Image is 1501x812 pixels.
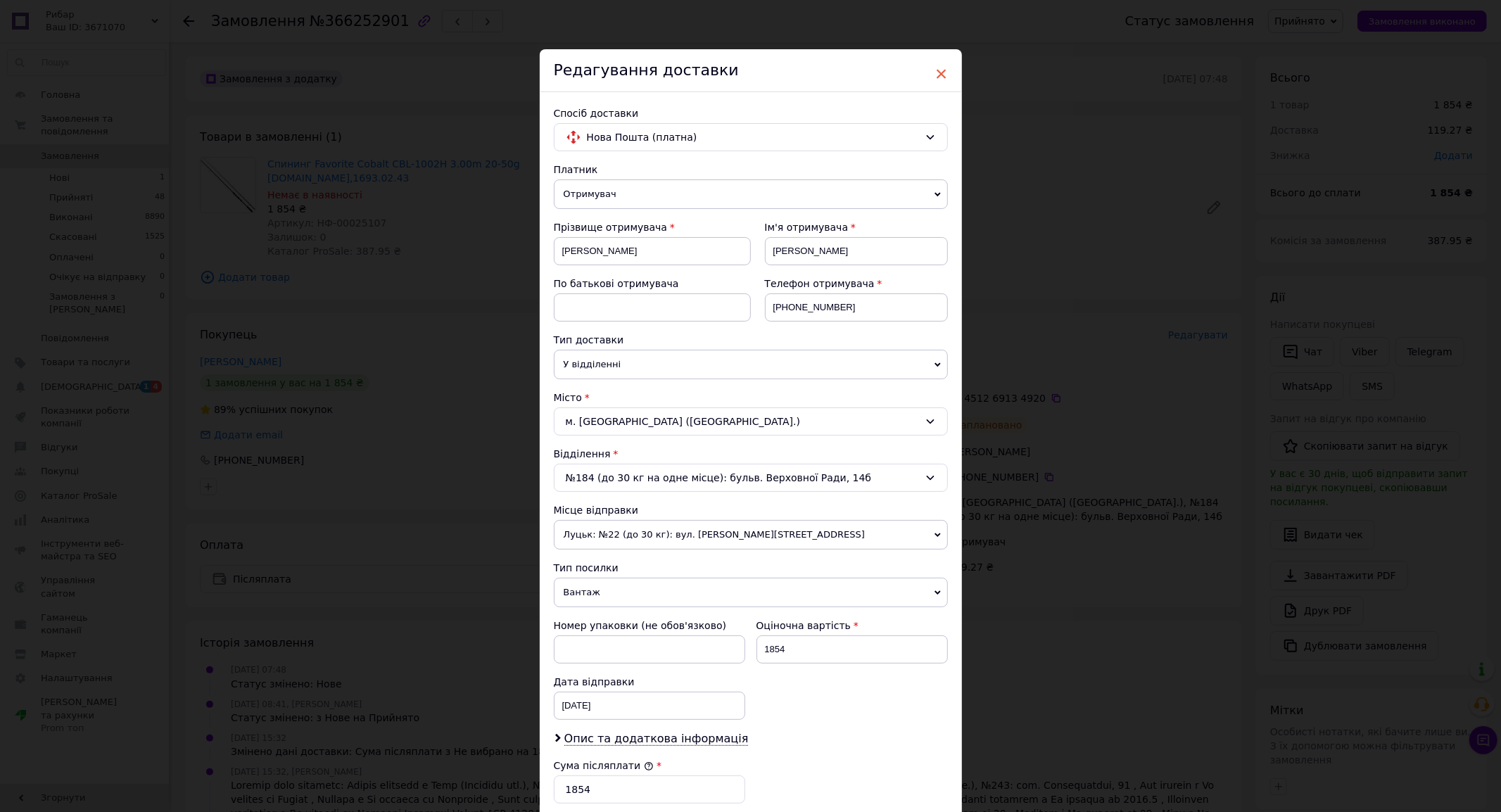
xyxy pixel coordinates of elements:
div: Спосіб доставки [554,106,948,120]
span: Місце відправки [554,505,639,516]
span: Вантаж [554,578,948,607]
span: У відділенні [554,350,948,379]
div: Відділення [554,447,948,461]
div: №184 (до 30 кг на одне місце): бульв. Верховної Ради, 14б [554,464,948,492]
span: Прізвище отримувача [554,222,668,233]
span: По батькові отримувача [554,278,679,289]
div: Номер упаковки (не обов'язково) [554,618,745,633]
div: Місто [554,391,948,405]
div: Оціночна вартість [756,618,948,633]
span: Ім'я отримувача [765,222,849,233]
input: +380 [765,293,948,322]
span: × [935,62,948,86]
span: Тип доставки [554,334,624,345]
div: Дата відправки [554,675,745,689]
div: м. [GEOGRAPHIC_DATA] ([GEOGRAPHIC_DATA].) [554,407,948,436]
span: Луцьк: №22 (до 30 кг): вул. [PERSON_NAME][STREET_ADDRESS] [554,520,948,550]
div: Редагування доставки [540,49,962,92]
span: Отримувач [554,179,948,209]
span: Опис та додаткова інформація [564,732,749,746]
span: Нова Пошта (платна) [587,129,919,145]
label: Сума післяплати [554,760,654,771]
span: Телефон отримувача [765,278,875,289]
span: Платник [554,164,598,175]
span: Тип посилки [554,562,619,573]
